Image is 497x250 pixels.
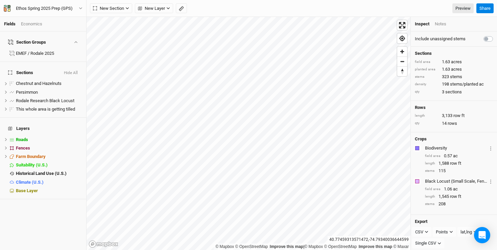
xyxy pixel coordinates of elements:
[397,47,407,56] button: Zoom in
[16,107,82,112] div: This whole area is getting tilled
[457,227,480,237] button: lat,lng
[453,186,458,192] span: ac
[16,180,82,185] div: Climate (U.S.)
[415,113,439,118] div: length
[135,3,173,14] button: New Layer
[415,136,427,142] h4: Crops
[8,40,46,45] div: Section Groups
[451,66,462,72] span: acres
[489,144,493,152] button: Crop Usage
[16,171,82,176] div: Historical Land Use (U.S.)
[324,244,357,249] a: OpenStreetMap
[415,82,439,87] div: density
[16,107,75,112] span: This whole area is getting tilled
[393,244,409,249] a: Maxar
[445,89,462,95] span: sections
[16,137,28,142] span: Roads
[415,21,429,27] div: Inspect
[415,229,423,235] div: CSV
[16,180,44,185] span: Climate (U.S.)
[415,89,439,94] div: qty
[415,113,493,119] div: 3,133
[397,20,407,30] button: Enter fullscreen
[425,194,493,200] div: 1,545
[138,5,165,12] span: New Layer
[16,90,38,95] span: Persimmon
[425,154,441,159] div: field area
[16,51,82,56] div: EMEF / Rodale 2025
[215,243,409,250] div: |
[425,161,435,166] div: length
[425,168,435,174] div: stems
[270,244,303,249] a: Improve this map
[415,120,493,127] div: 14
[397,67,407,76] span: Reset bearing to north
[412,227,431,237] button: CSV
[16,90,82,95] div: Persimmon
[16,81,82,86] div: Chestnut and Hazelnuts
[16,171,67,176] span: Historical Land Use (U.S.)
[16,5,73,12] div: Ethos Spring 2025 Prep (GPS)
[89,240,118,248] a: Mapbox logo
[425,186,493,192] div: 1.06
[16,98,82,104] div: Rodale Research Black Locust
[450,81,484,87] span: stems/planted ac
[16,145,30,151] span: Fences
[415,121,439,126] div: qty
[476,3,494,14] button: Share
[415,60,439,65] div: field area
[415,74,439,79] div: stems
[460,229,472,235] div: lat,lng
[397,33,407,43] button: Find my location
[453,153,458,159] span: ac
[412,238,444,248] button: Single CSV
[16,98,74,103] span: Rodale Research Black Locust
[328,236,410,243] div: 40.77459313571472 , -74.79340036644599
[425,145,487,151] div: Biodiversity
[90,3,132,14] button: New Section
[21,21,42,27] div: Economics
[415,219,493,224] h4: Export
[16,137,82,142] div: Roads
[451,59,462,65] span: acres
[450,74,462,80] span: stems
[176,3,187,14] button: Shortcut: M
[415,66,493,72] div: 1.63
[415,74,493,80] div: 323
[433,227,456,237] button: Points
[436,229,448,235] div: Points
[87,17,410,250] canvas: Map
[450,194,461,200] span: row ft
[435,21,446,27] div: Notes
[453,113,465,119] span: row ft
[415,51,493,56] h4: Sections
[16,154,82,159] div: Farm Boundary
[397,57,407,66] span: Zoom out
[415,105,493,110] h4: Rows
[16,154,46,159] span: Farm Boundary
[415,81,493,87] div: 198
[235,244,268,249] a: OpenStreetMap
[415,59,493,65] div: 1.63
[425,201,493,207] div: 208
[425,202,435,207] div: stems
[415,36,466,42] label: Include unassigned stems
[415,67,439,72] div: planted area
[73,40,78,44] button: Show section groups
[425,194,435,199] div: length
[64,71,78,75] button: Hide All
[93,5,124,12] span: New Section
[425,153,493,159] div: 0.57
[359,244,392,249] a: Improve this map
[415,89,493,95] div: 3
[3,5,83,12] button: Ethos Spring 2025 Prep (GPS)
[425,160,493,166] div: 1,588
[415,240,436,247] div: Single CSV
[4,21,16,26] a: Fields
[16,162,48,167] span: Suitability (U.S.)
[16,188,82,194] div: Base Layer
[425,178,487,184] div: Black Locust (Small Scale, Fenceposts Only)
